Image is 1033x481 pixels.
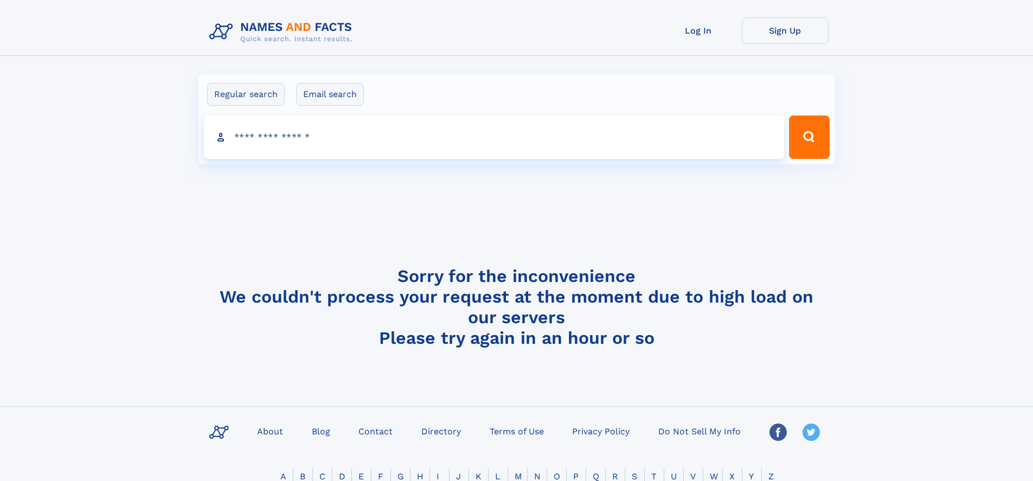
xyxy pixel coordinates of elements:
h4: Sorry for the inconvenience We couldn't process your request at the moment due to high load on ou... [205,266,829,348]
img: Facebook [769,424,787,441]
input: search input [204,116,785,159]
img: Logo Names and Facts [205,17,361,47]
img: Twitter [803,424,820,441]
a: About [253,423,287,439]
a: Directory [417,423,465,439]
a: Terms of Use [485,423,548,439]
a: Do Not Sell My Info [654,423,745,439]
a: Blog [307,423,335,439]
a: Sign Up [742,17,829,44]
a: Privacy Policy [568,423,634,439]
a: Log In [655,17,742,44]
button: Search Button [789,116,829,159]
label: Regular search [207,83,285,106]
label: Email search [296,83,364,106]
a: Contact [354,423,397,439]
